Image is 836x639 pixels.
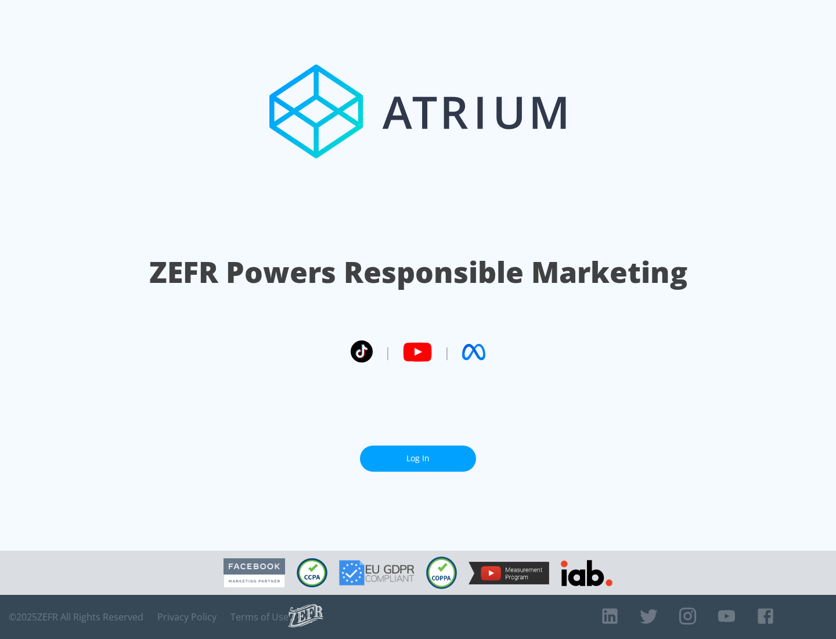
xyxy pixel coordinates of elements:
img: Facebook Marketing Partner [224,558,285,588]
img: YouTube Measurement Program [469,562,549,584]
span: © 2025 ZEFR All Rights Reserved [9,611,143,623]
span: | [384,343,391,361]
span: | [444,343,451,361]
img: COPPA Compliant [426,557,457,589]
a: Log In [360,446,476,472]
img: CCPA Compliant [297,558,327,587]
h1: ZEFR Powers Responsible Marketing [149,252,687,292]
a: Terms of Use [230,611,289,623]
a: Privacy Policy [157,611,217,623]
img: GDPR Compliant [339,560,415,586]
img: IAB [561,560,612,586]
